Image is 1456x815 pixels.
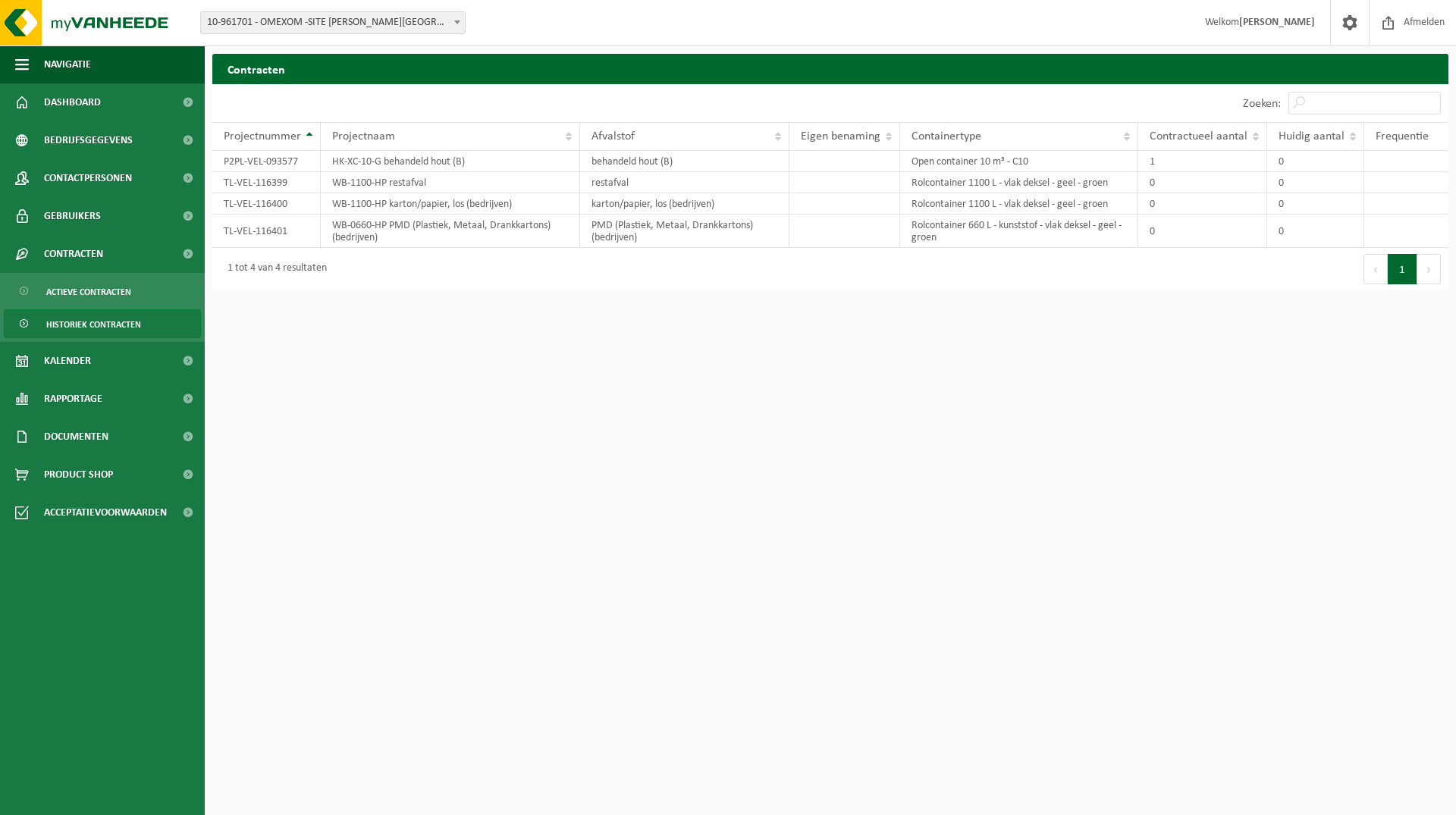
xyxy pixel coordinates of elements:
td: karton/papier, los (bedrijven) [580,193,789,215]
span: Contractueel aantal [1150,130,1247,143]
span: Gebruikers [44,197,101,235]
td: restafval [580,172,789,193]
span: Containertype [912,130,981,143]
td: Open container 10 m³ - C10 [900,151,1138,172]
strong: [PERSON_NAME] [1239,17,1315,28]
div: 1 tot 4 van 4 resultaten [220,255,327,283]
span: Eigen benaming [801,130,880,143]
button: Previous [1363,254,1388,284]
span: Product Shop [44,456,113,494]
a: Actieve contracten [4,277,201,306]
td: 0 [1267,193,1364,215]
td: Rolcontainer 1100 L - vlak deksel - geel - groen [900,172,1138,193]
span: Projectnaam [332,130,395,143]
td: WB-1100-HP restafval [321,172,580,193]
td: 0 [1267,151,1364,172]
td: P2PL-VEL-093577 [212,151,321,172]
td: WB-0660-HP PMD (Plastiek, Metaal, Drankkartons) (bedrijven) [321,215,580,248]
td: Rolcontainer 660 L - kunststof - vlak deksel - geel - groen [900,215,1138,248]
td: 1 [1138,151,1267,172]
span: 10-961701 - OMEXOM -SITE ELIA LINT - LIER [201,12,465,33]
span: Kalender [44,342,91,380]
span: Dashboard [44,83,101,121]
td: PMD (Plastiek, Metaal, Drankkartons) (bedrijven) [580,215,789,248]
td: behandeld hout (B) [580,151,789,172]
span: Actieve contracten [46,277,131,306]
span: Documenten [44,418,108,456]
td: 0 [1138,193,1267,215]
span: Navigatie [44,45,91,83]
label: Zoeken: [1243,98,1281,110]
span: Contactpersonen [44,159,132,197]
span: Bedrijfsgegevens [44,121,133,159]
td: 0 [1267,215,1364,248]
td: HK-XC-10-G behandeld hout (B) [321,151,580,172]
button: 1 [1388,254,1417,284]
span: Acceptatievoorwaarden [44,494,167,531]
span: Frequentie [1376,130,1429,143]
h2: Contracten [212,54,1448,83]
td: 0 [1138,172,1267,193]
a: Historiek contracten [4,309,201,338]
span: Contracten [44,235,103,273]
span: Rapportage [44,380,102,418]
span: Afvalstof [591,130,635,143]
span: Huidig aantal [1279,130,1345,143]
span: Projectnummer [224,130,301,143]
td: TL-VEL-116400 [212,193,321,215]
span: 10-961701 - OMEXOM -SITE ELIA LINT - LIER [200,11,466,34]
td: WB-1100-HP karton/papier, los (bedrijven) [321,193,580,215]
td: TL-VEL-116399 [212,172,321,193]
td: 0 [1267,172,1364,193]
span: Historiek contracten [46,310,141,339]
td: 0 [1138,215,1267,248]
button: Next [1417,254,1441,284]
td: Rolcontainer 1100 L - vlak deksel - geel - groen [900,193,1138,215]
td: TL-VEL-116401 [212,215,321,248]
